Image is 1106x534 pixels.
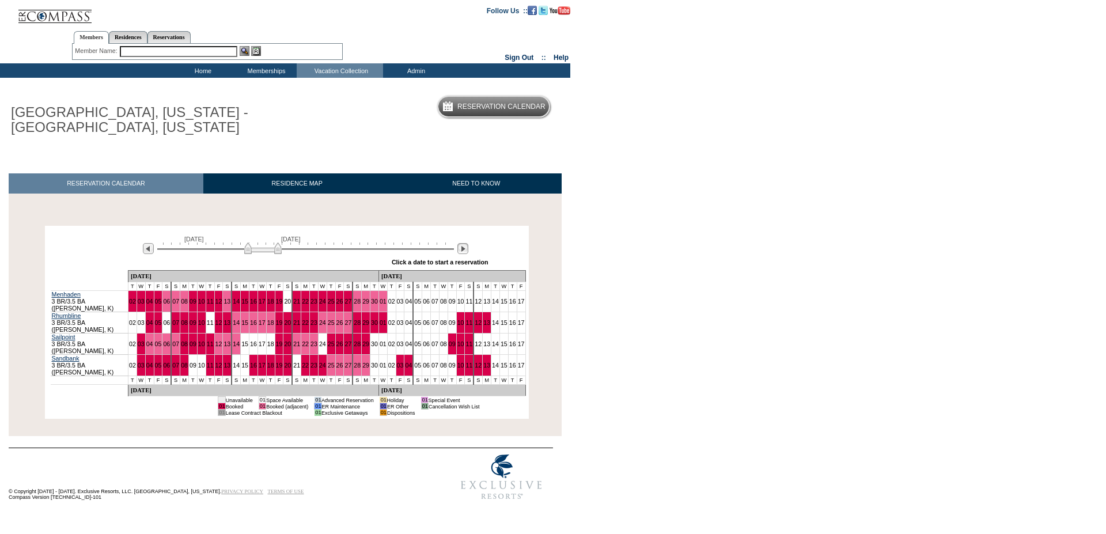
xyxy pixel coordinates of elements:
a: Subscribe to our YouTube Channel [550,6,570,13]
a: NEED TO KNOW [391,173,562,194]
a: 27 [344,340,351,347]
td: T [128,376,137,385]
td: S [283,376,292,385]
td: 16 [508,355,517,376]
td: 11 [465,291,474,312]
a: 09 [190,298,196,305]
td: F [275,376,283,385]
td: M [241,282,249,291]
td: F [154,282,162,291]
a: 15 [241,319,248,326]
a: 05 [155,319,162,326]
td: W [197,282,206,291]
img: Subscribe to our YouTube Channel [550,6,570,15]
a: 03 [138,340,145,347]
a: 03 [138,362,145,369]
td: 03 [396,291,404,312]
a: 26 [336,362,343,369]
td: 14 [491,334,500,355]
a: 13 [483,319,490,326]
td: T [128,282,137,291]
td: 09 [448,291,456,312]
a: 12 [215,298,222,305]
a: 16 [250,362,257,369]
td: 15 [241,355,249,376]
td: S [162,376,171,385]
td: T [145,376,154,385]
td: T [508,282,517,291]
a: Members [74,31,109,44]
a: Sign Out [505,54,533,62]
a: 25 [328,298,335,305]
a: 21 [293,319,300,326]
a: 24 [319,362,326,369]
a: 06 [163,298,170,305]
a: 04 [146,298,153,305]
a: RESIDENCE MAP [203,173,391,194]
a: 22 [302,362,309,369]
a: 27 [344,362,351,369]
td: T [387,282,396,291]
td: 02 [387,355,396,376]
td: T [448,282,456,291]
td: 06 [422,291,431,312]
td: Memberships [233,63,297,78]
td: S [413,282,422,291]
td: 16 [249,334,258,355]
td: T [310,376,319,385]
a: 23 [310,319,317,326]
td: 12 [474,291,482,312]
td: 3 BR/3.5 BA ([PERSON_NAME], K) [51,355,128,376]
a: 10 [457,319,464,326]
a: 17 [259,362,266,369]
a: 03 [138,298,145,305]
a: 11 [465,319,472,326]
img: Follow us on Twitter [539,6,548,15]
td: 17 [517,291,525,312]
td: 02 [128,355,137,376]
td: W [499,282,508,291]
a: 04 [146,362,153,369]
td: F [214,376,223,385]
a: 20 [284,319,291,326]
td: 17 [517,312,525,334]
td: 04 [404,334,413,355]
td: S [171,282,180,291]
td: 08 [439,291,448,312]
a: 15 [241,298,248,305]
a: Residences [109,31,147,43]
a: 28 [354,298,361,305]
a: 29 [362,362,369,369]
a: Reservations [147,31,191,43]
td: 11 [206,312,214,334]
td: 02 [387,291,396,312]
td: 06 [422,312,431,334]
a: 22 [302,340,309,347]
td: S [474,282,482,291]
span: [DATE] [281,236,301,243]
td: 30 [370,334,379,355]
td: 15 [499,355,508,376]
a: 10 [198,319,205,326]
td: 04 [404,312,413,334]
td: 06 [162,312,171,334]
td: W [318,282,327,291]
a: 12 [475,319,482,326]
a: 24 [319,298,326,305]
td: W [257,282,266,291]
td: T [310,282,319,291]
div: Member Name: [75,46,119,56]
td: T [370,282,379,291]
a: 11 [207,362,214,369]
a: 10 [457,340,464,347]
a: 12 [215,362,222,369]
td: Home [170,63,233,78]
a: 08 [181,362,188,369]
td: M [241,376,249,385]
a: 07 [172,298,179,305]
td: S [232,282,240,291]
a: 17 [259,319,266,326]
td: 09 [448,355,456,376]
td: 05 [413,334,422,355]
a: Sailpoint [52,334,75,340]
